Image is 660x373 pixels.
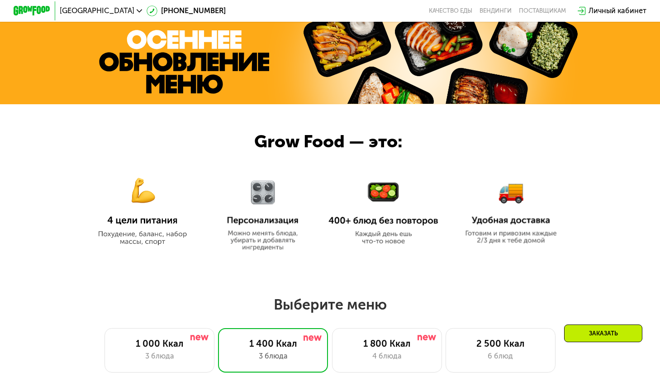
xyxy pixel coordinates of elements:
[455,351,546,362] div: 6 блюд
[342,338,432,349] div: 1 800 Ккал
[429,7,472,15] a: Качество еды
[342,351,432,362] div: 4 блюда
[147,5,226,16] a: [PHONE_NUMBER]
[60,7,134,15] span: [GEOGRAPHIC_DATA]
[564,325,642,342] div: Заказать
[114,338,205,349] div: 1 000 Ккал
[228,338,319,349] div: 1 400 Ккал
[519,7,566,15] div: поставщикам
[29,295,631,314] h2: Выберите меню
[254,129,429,155] div: Grow Food — это:
[455,338,546,349] div: 2 500 Ккал
[228,351,319,362] div: 3 блюда
[589,5,646,16] div: Личный кабинет
[480,7,512,15] a: Вендинги
[114,351,205,362] div: 3 блюда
